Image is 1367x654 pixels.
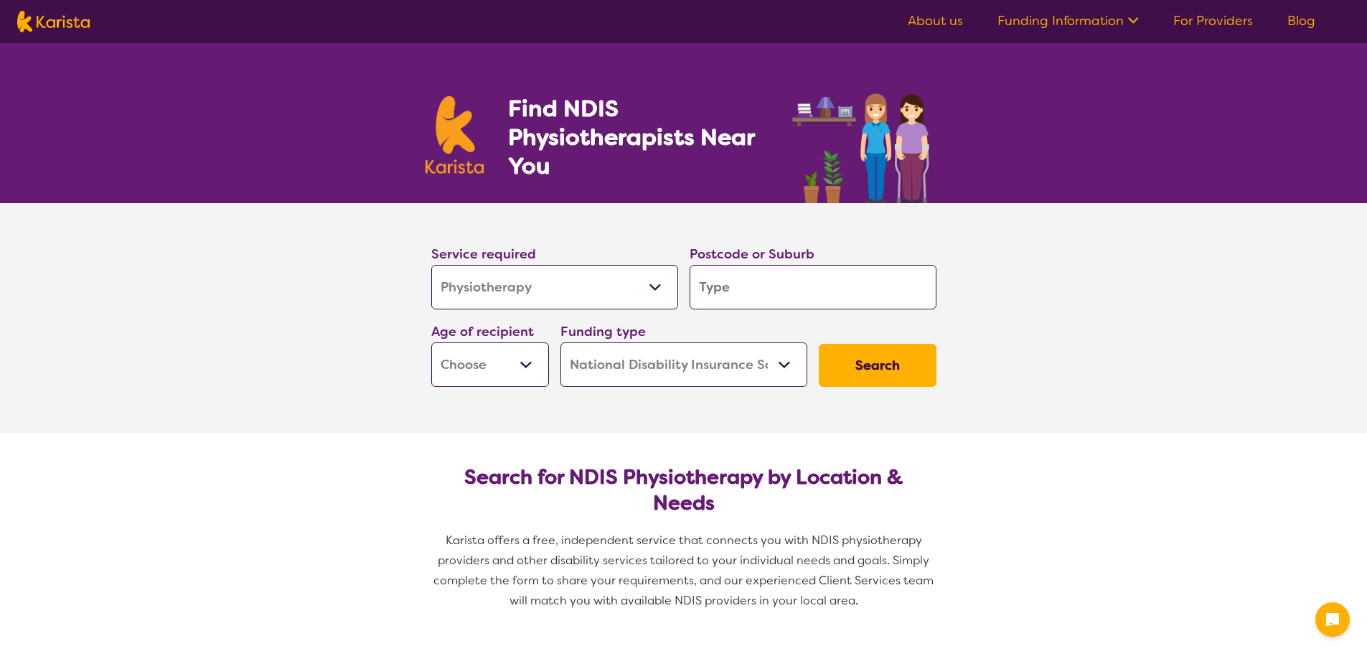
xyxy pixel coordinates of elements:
[426,531,942,611] p: Karista offers a free, independent service that connects you with NDIS physiotherapy providers an...
[508,94,774,180] h1: Find NDIS Physiotherapists Near You
[443,464,925,516] h2: Search for NDIS Physiotherapy by Location & Needs
[908,12,963,29] a: About us
[560,323,646,340] label: Funding type
[997,12,1139,29] a: Funding Information
[426,96,484,174] img: Karista logo
[1173,12,1253,29] a: For Providers
[17,11,90,32] img: Karista logo
[1287,12,1315,29] a: Blog
[431,323,534,340] label: Age of recipient
[690,246,814,263] label: Postcode or Suburb
[431,246,536,263] label: Service required
[788,78,941,203] img: physiotherapy
[819,344,936,387] button: Search
[690,265,936,309] input: Type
